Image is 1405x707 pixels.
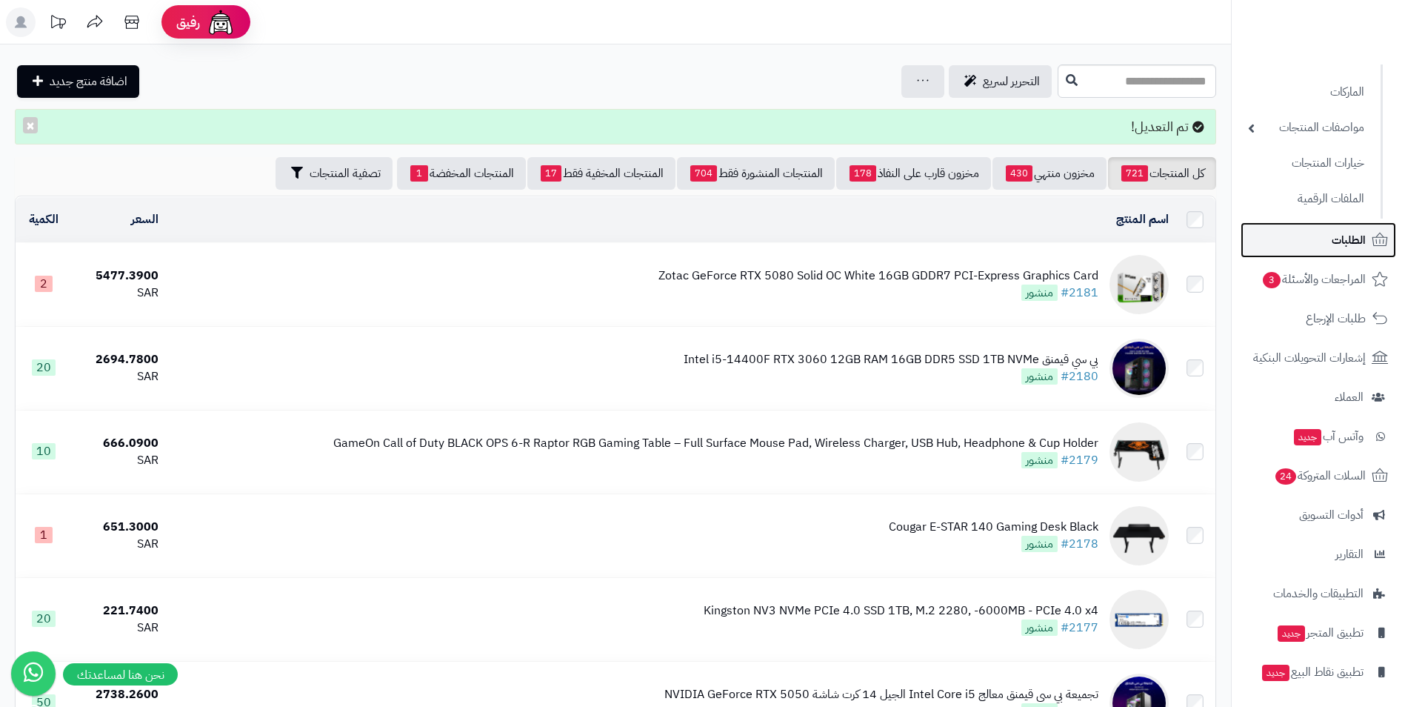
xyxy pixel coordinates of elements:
span: 2 [35,276,53,292]
span: منشور [1021,536,1058,552]
span: اضافة منتج جديد [50,73,127,90]
a: طلبات الإرجاع [1241,301,1396,336]
div: 5477.3900 [78,268,158,285]
span: 20 [32,359,56,376]
a: السلات المتروكة24 [1241,458,1396,494]
img: GameOn Call of Duty BLACK OPS 6-R Raptor RGB Gaming Table – Full Surface Mouse Pad, Wireless Char... [1109,422,1169,482]
span: منشور [1021,620,1058,636]
a: مخزون منتهي430 [992,157,1107,190]
div: 651.3000 [78,519,158,536]
div: Kingston NV3 NVMe PCIe 4.0 SSD 1TB, M.2 2280, -6000MB - PCIe 4.0 x4 [704,603,1098,620]
div: 2738.2600 [78,686,158,703]
span: 721 [1121,165,1148,182]
img: Cougar E-STAR 140 Gaming Desk Black [1109,506,1169,565]
span: 178 [850,165,876,182]
a: كل المنتجات721 [1108,157,1216,190]
span: 430 [1006,165,1032,182]
a: تطبيق نقاط البيعجديد [1241,654,1396,690]
span: رفيق [176,13,200,31]
span: تطبيق نقاط البيع [1261,662,1364,683]
span: جديد [1278,625,1305,642]
a: مخزون قارب على النفاذ178 [836,157,991,190]
a: المنتجات المخفية فقط17 [527,157,675,190]
a: السعر [131,210,158,228]
span: 20 [32,611,56,627]
a: خيارات المنتجات [1241,147,1372,179]
img: ai-face.png [206,7,236,37]
a: التطبيقات والخدمات [1241,576,1396,611]
span: إشعارات التحويلات البنكية [1253,348,1366,368]
span: 10 [32,443,56,459]
div: SAR [78,285,158,302]
a: #2181 [1061,284,1098,302]
span: 24 [1275,468,1296,485]
a: #2180 [1061,368,1098,385]
span: منشور [1021,452,1058,468]
a: المراجعات والأسئلة3 [1241,262,1396,297]
button: تصفية المنتجات [276,157,393,190]
div: 666.0900 [78,435,158,452]
div: SAR [78,536,158,553]
span: تصفية المنتجات [310,165,381,182]
a: #2179 [1061,451,1098,469]
span: التطبيقات والخدمات [1273,583,1364,604]
a: المنتجات المخفضة1 [397,157,526,190]
span: منشور [1021,368,1058,385]
a: العملاء [1241,379,1396,415]
div: SAR [78,452,158,469]
span: 17 [541,165,561,182]
span: جديد [1294,429,1321,445]
div: 2694.7800 [78,351,158,368]
a: الكمية [29,210,59,228]
div: SAR [78,620,158,637]
a: وآتس آبجديد [1241,419,1396,454]
img: Zotac GeForce RTX 5080 Solid OC White 16GB GDDR7 PCI-Express Graphics Card [1109,255,1169,314]
div: Cougar E-STAR 140 Gaming Desk Black [889,519,1098,536]
div: GameOn Call of Duty BLACK OPS 6-R Raptor RGB Gaming Table – Full Surface Mouse Pad, Wireless Char... [333,435,1098,452]
a: التحرير لسريع [949,65,1052,98]
a: التقارير [1241,537,1396,572]
img: logo-2.png [1304,39,1391,70]
span: السلات المتروكة [1274,465,1366,486]
div: 221.7400 [78,603,158,620]
span: التقارير [1335,544,1364,565]
span: 1 [35,527,53,543]
div: تم التعديل! [15,109,1216,145]
span: 704 [690,165,717,182]
span: التحرير لسريع [983,73,1040,90]
span: أدوات التسويق [1299,505,1364,525]
a: تحديثات المنصة [39,7,76,41]
a: اسم المنتج [1116,210,1169,228]
a: اضافة منتج جديد [17,65,139,98]
a: مواصفات المنتجات [1241,112,1372,144]
a: الطلبات [1241,222,1396,258]
span: الطلبات [1332,230,1366,250]
div: تجميعة بي سي قيمنق معالج Intel Core i5 الجيل 14 كرت شاشة NVIDIA GeForce RTX 5050 [664,686,1098,703]
a: المنتجات المنشورة فقط704 [677,157,835,190]
a: #2177 [1061,619,1098,637]
a: أدوات التسويق [1241,497,1396,533]
span: وآتس آب [1292,426,1364,447]
span: طلبات الإرجاع [1306,308,1366,329]
span: جديد [1262,665,1289,681]
span: منشور [1021,285,1058,301]
a: تطبيق المتجرجديد [1241,615,1396,651]
span: تطبيق المتجر [1276,623,1364,643]
button: × [23,117,38,133]
a: الماركات [1241,76,1372,108]
div: SAR [78,368,158,385]
span: العملاء [1335,387,1364,408]
div: بي سي قيمنق Intel i5-14400F RTX 3060 12GB RAM 16GB DDR5 SSD 1TB NVMe [684,351,1098,368]
a: الملفات الرقمية [1241,183,1372,215]
span: المراجعات والأسئلة [1261,269,1366,290]
a: #2178 [1061,535,1098,553]
img: Kingston NV3 NVMe PCIe 4.0 SSD 1TB, M.2 2280, -6000MB - PCIe 4.0 x4 [1109,590,1169,649]
div: Zotac GeForce RTX 5080 Solid OC White 16GB GDDR7 PCI-Express Graphics Card [658,268,1098,285]
span: 3 [1263,272,1281,288]
img: بي سي قيمنق Intel i5-14400F RTX 3060 12GB RAM 16GB DDR5 SSD 1TB NVMe [1109,339,1169,398]
span: 1 [410,165,428,182]
a: إشعارات التحويلات البنكية [1241,340,1396,376]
